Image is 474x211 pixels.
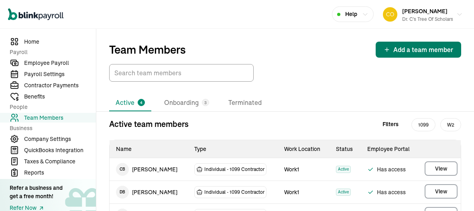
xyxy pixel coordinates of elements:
iframe: Chat Widget [341,125,474,211]
span: 1099 [411,118,435,131]
span: Work1 [284,166,299,173]
button: Help [332,6,374,22]
span: Business [10,124,91,133]
button: Add a team member [376,42,461,58]
div: Refer a business and get a free month! [10,184,63,201]
span: [PERSON_NAME] [402,8,448,15]
span: Active [336,166,351,173]
span: Active [336,189,351,196]
nav: Global [8,3,63,26]
span: Individual - 1099 Contractor [204,165,264,173]
span: Payroll [10,48,91,56]
td: [PERSON_NAME] [110,181,188,203]
span: Company Settings [24,135,96,143]
li: Terminated [222,94,268,111]
td: [PERSON_NAME] [110,158,188,181]
th: Work Location [278,140,330,158]
p: Active team members [109,118,189,130]
div: Dr. C's Tree of Scholars [402,16,453,23]
span: Employee Payroll [24,59,96,67]
span: Home [24,38,96,46]
span: People [10,103,91,111]
span: Individual - 1099 Contractor [204,188,264,196]
span: Team Members [24,114,96,122]
span: Reports [24,169,96,177]
span: Contractor Payments [24,81,96,90]
span: 4 [140,100,142,106]
p: Team Members [109,43,186,56]
span: Benefits [24,92,96,101]
th: Type [188,140,278,158]
span: Work1 [284,189,299,196]
span: Filters [382,120,399,129]
span: Help [345,10,357,18]
th: Name [110,140,188,158]
input: TextInput [109,64,254,82]
span: Payroll Settings [24,70,96,78]
span: 3 [204,100,207,106]
button: [PERSON_NAME]Dr. C's Tree of Scholars [380,4,466,24]
span: D B [116,186,129,199]
span: W2 [440,118,461,131]
span: Taxes & Compliance [24,157,96,166]
li: Active [109,94,151,111]
li: Onboarding [158,94,216,111]
span: Add a team member [393,45,453,54]
span: C B [116,163,129,176]
th: Status [330,140,361,158]
span: QuickBooks Integration [24,146,96,155]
